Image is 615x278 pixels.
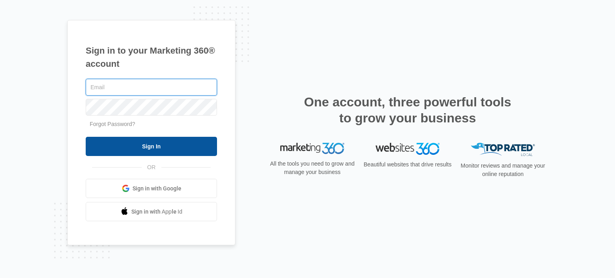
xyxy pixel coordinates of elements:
a: Sign in with Google [86,179,217,198]
p: All the tools you need to grow and manage your business [267,160,357,176]
input: Sign In [86,137,217,156]
a: Forgot Password? [90,121,135,127]
a: Sign in with Apple Id [86,202,217,221]
img: Websites 360 [376,143,440,154]
span: OR [142,163,161,172]
img: Marketing 360 [280,143,344,154]
span: Sign in with Google [133,184,181,193]
span: Sign in with Apple Id [131,208,183,216]
h2: One account, three powerful tools to grow your business [301,94,514,126]
p: Beautiful websites that drive results [363,160,452,169]
h1: Sign in to your Marketing 360® account [86,44,217,70]
img: Top Rated Local [471,143,535,156]
input: Email [86,79,217,96]
p: Monitor reviews and manage your online reputation [458,162,548,178]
